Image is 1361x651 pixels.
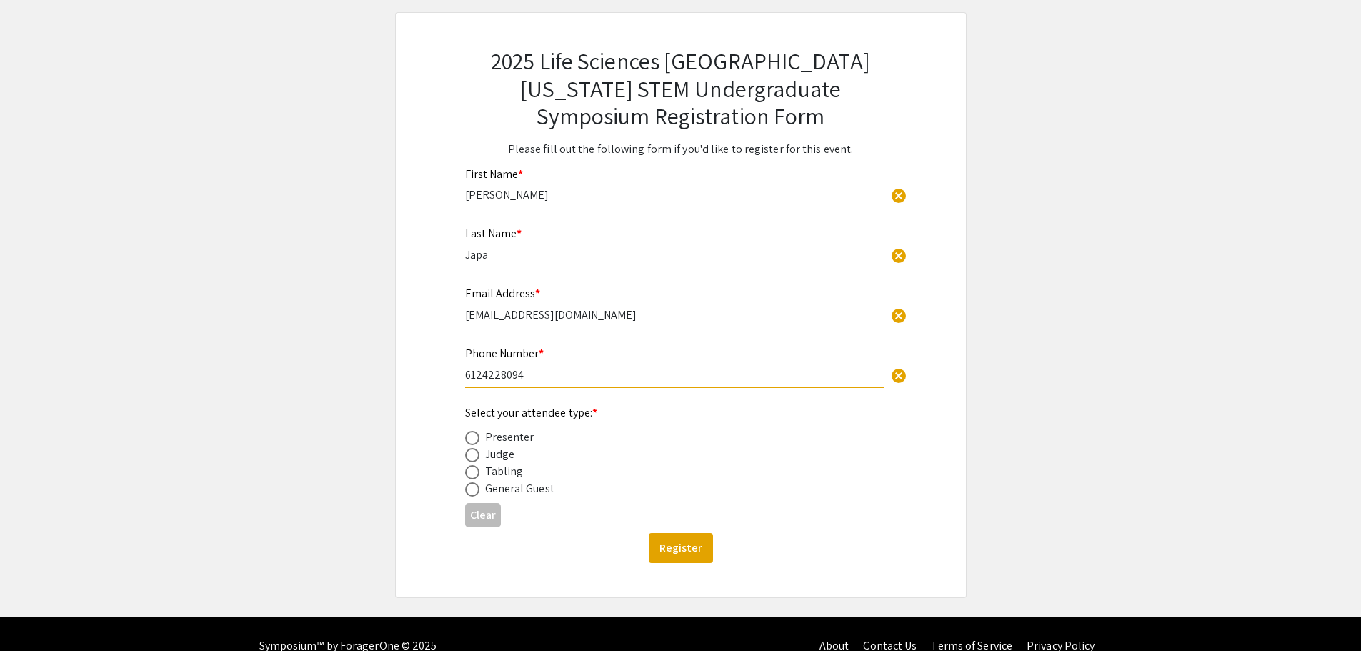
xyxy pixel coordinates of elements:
mat-label: First Name [465,167,523,182]
h2: 2025 Life Sciences [GEOGRAPHIC_DATA][US_STATE] STEM Undergraduate Symposium Registration Form [465,47,897,129]
span: cancel [890,247,907,264]
span: cancel [890,367,907,384]
div: Judge [485,446,515,463]
span: cancel [890,187,907,204]
input: Type Here [465,187,884,202]
input: Type Here [465,367,884,382]
button: Clear [465,503,501,527]
mat-label: Phone Number [465,346,544,361]
div: Tabling [485,463,524,480]
button: Clear [884,360,913,389]
mat-label: Email Address [465,286,540,301]
input: Type Here [465,247,884,262]
div: Presenter [485,429,534,446]
p: Please fill out the following form if you'd like to register for this event. [465,141,897,158]
button: Clear [884,241,913,269]
input: Type Here [465,307,884,322]
div: General Guest [485,480,554,497]
button: Register [649,533,713,563]
mat-label: Select your attendee type: [465,405,598,420]
mat-label: Last Name [465,226,522,241]
button: Clear [884,300,913,329]
iframe: Chat [11,587,61,640]
span: cancel [890,307,907,324]
button: Clear [884,181,913,209]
